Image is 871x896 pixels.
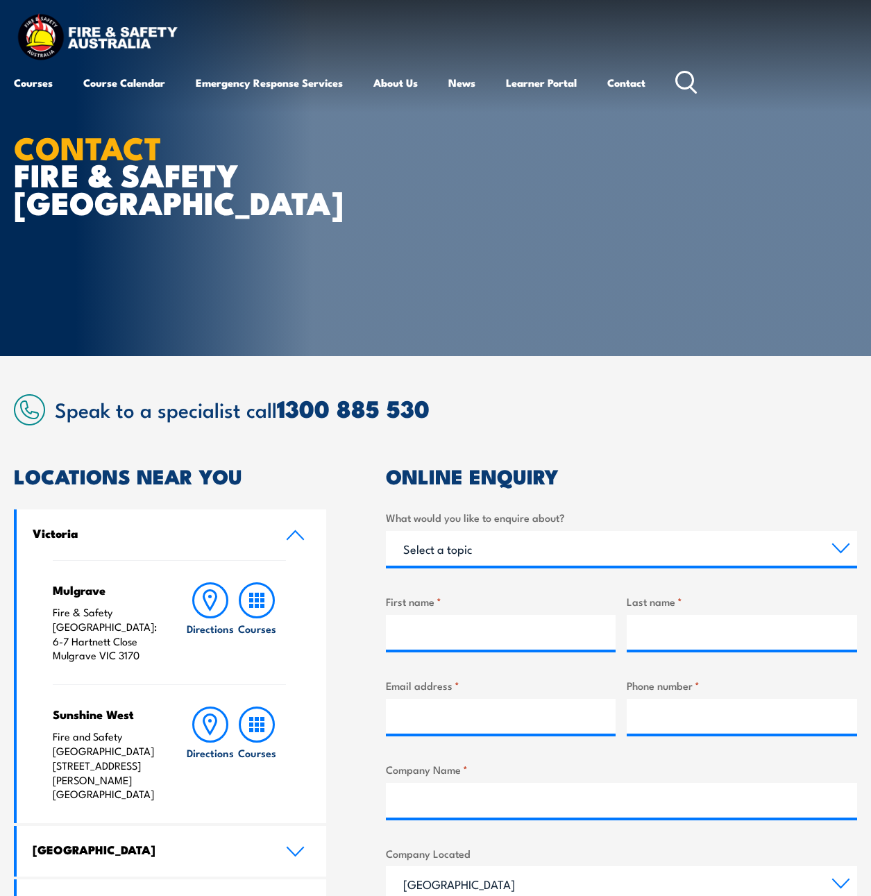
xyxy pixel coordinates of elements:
[53,707,161,722] h4: Sunshine West
[17,509,326,560] a: Victoria
[386,466,857,484] h2: ONLINE ENQUIRY
[386,761,857,777] label: Company Name
[233,707,280,802] a: Courses
[607,66,645,99] a: Contact
[187,707,233,802] a: Directions
[187,621,234,636] h6: Directions
[448,66,475,99] a: News
[277,389,430,426] a: 1300 885 530
[53,582,161,598] h4: Mulgrave
[33,842,264,857] h4: [GEOGRAPHIC_DATA]
[506,66,577,99] a: Learner Portal
[373,66,418,99] a: About Us
[187,582,233,663] a: Directions
[386,593,616,609] label: First name
[14,123,162,171] strong: CONTACT
[17,826,326,877] a: [GEOGRAPHIC_DATA]
[53,605,161,663] p: Fire & Safety [GEOGRAPHIC_DATA]: 6-7 Hartnett Close Mulgrave VIC 3170
[33,525,264,541] h4: Victoria
[386,845,857,861] label: Company Located
[14,66,53,99] a: Courses
[238,745,276,760] h6: Courses
[386,677,616,693] label: Email address
[53,729,161,802] p: Fire and Safety [GEOGRAPHIC_DATA] [STREET_ADDRESS][PERSON_NAME] [GEOGRAPHIC_DATA]
[14,466,326,484] h2: LOCATIONS NEAR YOU
[233,582,280,663] a: Courses
[627,593,857,609] label: Last name
[386,509,857,525] label: What would you like to enquire about?
[187,745,234,760] h6: Directions
[238,621,276,636] h6: Courses
[14,133,357,214] h1: FIRE & SAFETY [GEOGRAPHIC_DATA]
[55,396,857,421] h2: Speak to a specialist call
[627,677,857,693] label: Phone number
[196,66,343,99] a: Emergency Response Services
[83,66,165,99] a: Course Calendar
